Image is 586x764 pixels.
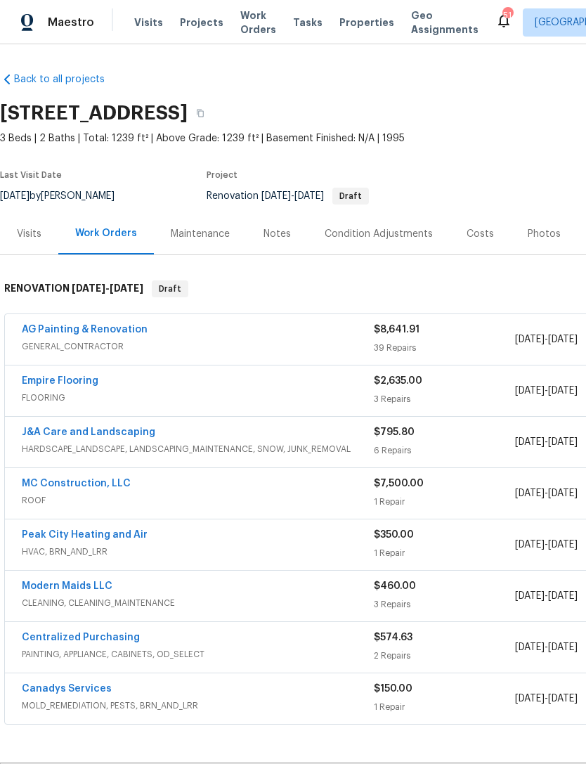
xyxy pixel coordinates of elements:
[240,8,276,37] span: Work Orders
[374,443,514,458] div: 6 Repairs
[515,488,545,498] span: [DATE]
[153,282,187,296] span: Draft
[374,341,514,355] div: 39 Repairs
[515,692,578,706] span: -
[22,427,155,437] a: J&A Care and Landscaping
[374,546,514,560] div: 1 Repair
[22,339,374,354] span: GENERAL_CONTRACTOR
[22,391,374,405] span: FLOORING
[207,171,237,179] span: Project
[374,495,514,509] div: 1 Repair
[22,581,112,591] a: Modern Maids LLC
[72,283,143,293] span: -
[334,192,367,200] span: Draft
[72,283,105,293] span: [DATE]
[515,335,545,344] span: [DATE]
[22,376,98,386] a: Empire Flooring
[22,699,374,713] span: MOLD_REMEDIATION, PESTS, BRN_AND_LRR
[515,591,545,601] span: [DATE]
[293,18,323,27] span: Tasks
[548,591,578,601] span: [DATE]
[171,227,230,241] div: Maintenance
[48,15,94,30] span: Maestro
[515,437,545,447] span: [DATE]
[548,437,578,447] span: [DATE]
[22,633,140,642] a: Centralized Purchasing
[411,8,478,37] span: Geo Assignments
[548,386,578,396] span: [DATE]
[22,479,131,488] a: MC Construction, LLC
[374,392,514,406] div: 3 Repairs
[467,227,494,241] div: Costs
[294,191,324,201] span: [DATE]
[374,684,412,694] span: $150.00
[374,700,514,714] div: 1 Repair
[374,633,412,642] span: $574.63
[22,325,148,335] a: AG Painting & Renovation
[22,596,374,610] span: CLEANING, CLEANING_MAINTENANCE
[134,15,163,30] span: Visits
[261,191,324,201] span: -
[502,8,512,22] div: 51
[22,530,148,540] a: Peak City Heating and Air
[263,227,291,241] div: Notes
[22,684,112,694] a: Canadys Services
[515,589,578,603] span: -
[515,384,578,398] span: -
[17,227,41,241] div: Visits
[548,488,578,498] span: [DATE]
[515,486,578,500] span: -
[180,15,223,30] span: Projects
[374,427,415,437] span: $795.80
[339,15,394,30] span: Properties
[548,540,578,550] span: [DATE]
[515,386,545,396] span: [DATE]
[515,435,578,449] span: -
[374,581,416,591] span: $460.00
[22,493,374,507] span: ROOF
[515,694,545,704] span: [DATE]
[325,227,433,241] div: Condition Adjustments
[4,280,143,297] h6: RENOVATION
[374,649,514,663] div: 2 Repairs
[515,538,578,552] span: -
[374,325,419,335] span: $8,641.91
[188,101,213,126] button: Copy Address
[515,642,545,652] span: [DATE]
[548,642,578,652] span: [DATE]
[548,335,578,344] span: [DATE]
[110,283,143,293] span: [DATE]
[261,191,291,201] span: [DATE]
[374,376,422,386] span: $2,635.00
[515,332,578,347] span: -
[548,694,578,704] span: [DATE]
[374,479,424,488] span: $7,500.00
[22,545,374,559] span: HVAC, BRN_AND_LRR
[22,442,374,456] span: HARDSCAPE_LANDSCAPE, LANDSCAPING_MAINTENANCE, SNOW, JUNK_REMOVAL
[528,227,561,241] div: Photos
[374,597,514,611] div: 3 Repairs
[515,640,578,654] span: -
[515,540,545,550] span: [DATE]
[374,530,414,540] span: $350.00
[207,191,369,201] span: Renovation
[22,647,374,661] span: PAINTING, APPLIANCE, CABINETS, OD_SELECT
[75,226,137,240] div: Work Orders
